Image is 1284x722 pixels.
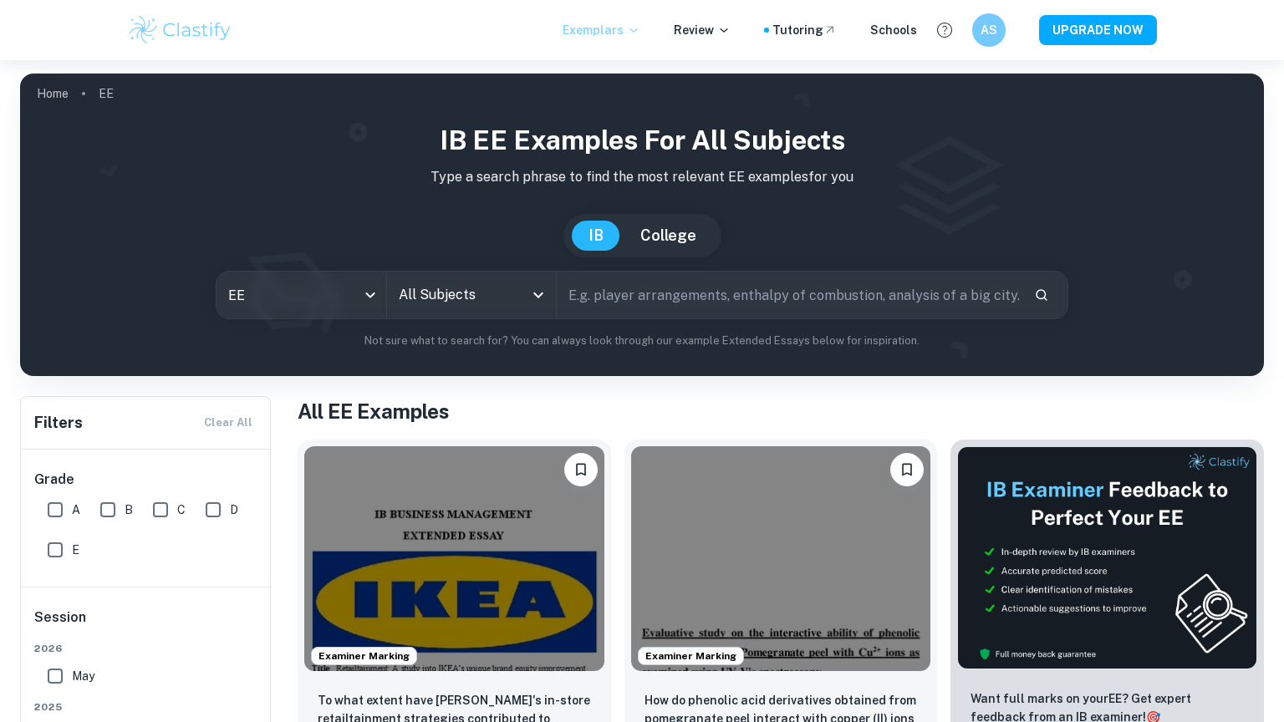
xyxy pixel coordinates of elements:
img: Business and Management EE example thumbnail: To what extent have IKEA's in-store reta [304,446,604,671]
img: profile cover [20,74,1264,376]
h1: IB EE examples for all subjects [33,120,1251,160]
button: IB [572,221,620,251]
button: Open [527,283,550,307]
span: 2025 [34,699,258,714]
span: Examiner Marking [639,648,743,664]
a: Tutoring [772,21,837,39]
p: Type a search phrase to find the most relevant EE examples for you [33,167,1251,187]
span: C [177,501,186,519]
img: Clastify logo [127,13,233,47]
input: E.g. player arrangements, enthalpy of combustion, analysis of a big city... [557,272,1020,318]
p: Not sure what to search for? You can always look through our example Extended Essays below for in... [33,333,1251,349]
span: May [72,667,94,685]
h6: Filters [34,411,83,435]
img: Chemistry EE example thumbnail: How do phenolic acid derivatives obtaine [631,446,931,671]
span: Examiner Marking [312,648,416,664]
button: Search [1027,281,1056,309]
button: AS [972,13,1006,47]
button: Bookmark [890,453,924,486]
a: Schools [870,21,917,39]
span: A [72,501,80,519]
span: D [230,501,238,519]
img: Thumbnail [957,446,1257,669]
p: Exemplars [563,21,640,39]
button: UPGRADE NOW [1039,15,1157,45]
p: EE [99,84,114,103]
a: Home [37,82,69,105]
span: 2026 [34,641,258,656]
button: College [624,221,713,251]
h6: Grade [34,470,258,490]
span: B [125,501,133,519]
button: Bookmark [564,453,598,486]
span: E [72,541,79,559]
div: EE [217,272,385,318]
p: Review [674,21,731,39]
button: Help and Feedback [930,16,959,44]
h1: All EE Examples [298,396,1264,426]
h6: Session [34,608,258,641]
h6: AS [980,21,999,39]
